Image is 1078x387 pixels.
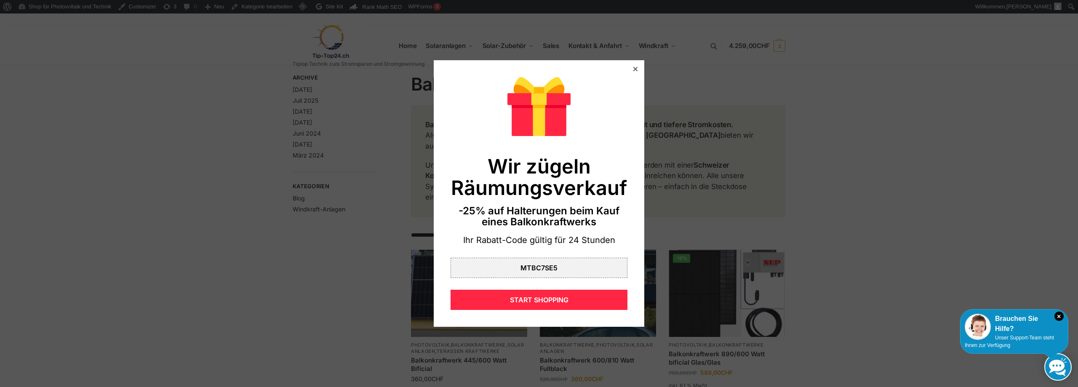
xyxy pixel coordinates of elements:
[1054,312,1064,321] i: Schließen
[451,290,627,310] div: START SHOPPING
[965,314,991,340] img: Customer service
[965,335,1054,348] span: Unser Support-Team steht Ihnen zur Verfügung
[451,235,627,246] div: Ihr Rabatt-Code gültig für 24 Stunden
[520,264,558,271] div: MTBC7SE5
[451,206,627,228] div: -25% auf Halterungen beim Kauf eines Balkonkraftwerks
[451,258,627,278] div: MTBC7SE5
[965,314,1064,334] div: Brauchen Sie Hilfe?
[451,155,627,199] div: Wir zügeln Räumungsverkauf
